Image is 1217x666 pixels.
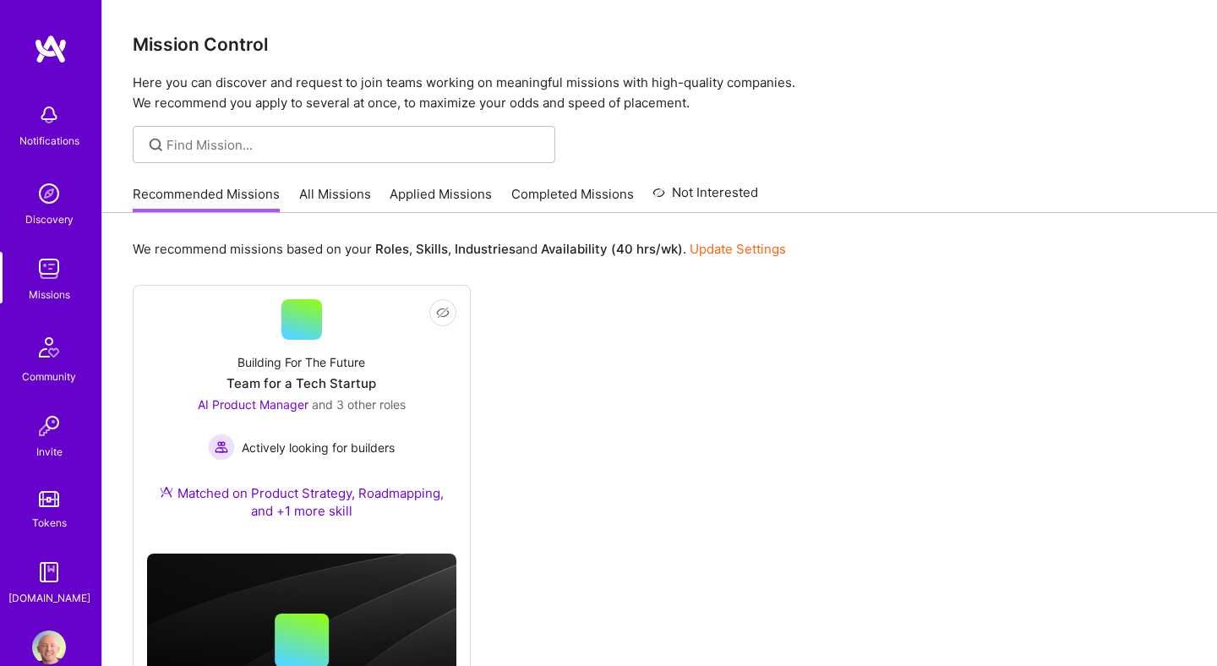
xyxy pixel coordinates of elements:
[299,185,371,213] a: All Missions
[32,409,66,443] img: Invite
[511,185,634,213] a: Completed Missions
[8,589,90,607] div: [DOMAIN_NAME]
[32,555,66,589] img: guide book
[147,484,456,520] div: Matched on Product Strategy, Roadmapping, and +1 more skill
[32,514,67,532] div: Tokens
[237,353,365,371] div: Building For The Future
[160,485,173,499] img: Ateam Purple Icon
[146,135,166,155] i: icon SearchGrey
[133,73,1187,113] p: Here you can discover and request to join teams working on meaningful missions with high-quality ...
[541,241,683,257] b: Availability (40 hrs/wk)
[226,374,376,392] div: Team for a Tech Startup
[133,240,786,258] p: We recommend missions based on your , , and .
[455,241,516,257] b: Industries
[242,439,395,456] span: Actively looking for builders
[390,185,492,213] a: Applied Missions
[28,631,70,664] a: User Avatar
[652,183,758,213] a: Not Interested
[32,631,66,664] img: User Avatar
[375,241,409,257] b: Roles
[32,177,66,210] img: discovery
[198,397,308,412] span: AI Product Manager
[690,241,786,257] a: Update Settings
[22,368,76,385] div: Community
[416,241,448,257] b: Skills
[36,443,63,461] div: Invite
[208,434,235,461] img: Actively looking for builders
[39,491,59,507] img: tokens
[25,210,74,228] div: Discovery
[34,34,68,64] img: logo
[436,306,450,319] i: icon EyeClosed
[19,132,79,150] div: Notifications
[312,397,406,412] span: and 3 other roles
[32,98,66,132] img: bell
[29,286,70,303] div: Missions
[29,327,69,368] img: Community
[32,252,66,286] img: teamwork
[166,136,543,154] input: Find Mission...
[147,299,456,540] a: Building For The FutureTeam for a Tech StartupAI Product Manager and 3 other rolesActively lookin...
[133,185,280,213] a: Recommended Missions
[133,34,1187,55] h3: Mission Control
